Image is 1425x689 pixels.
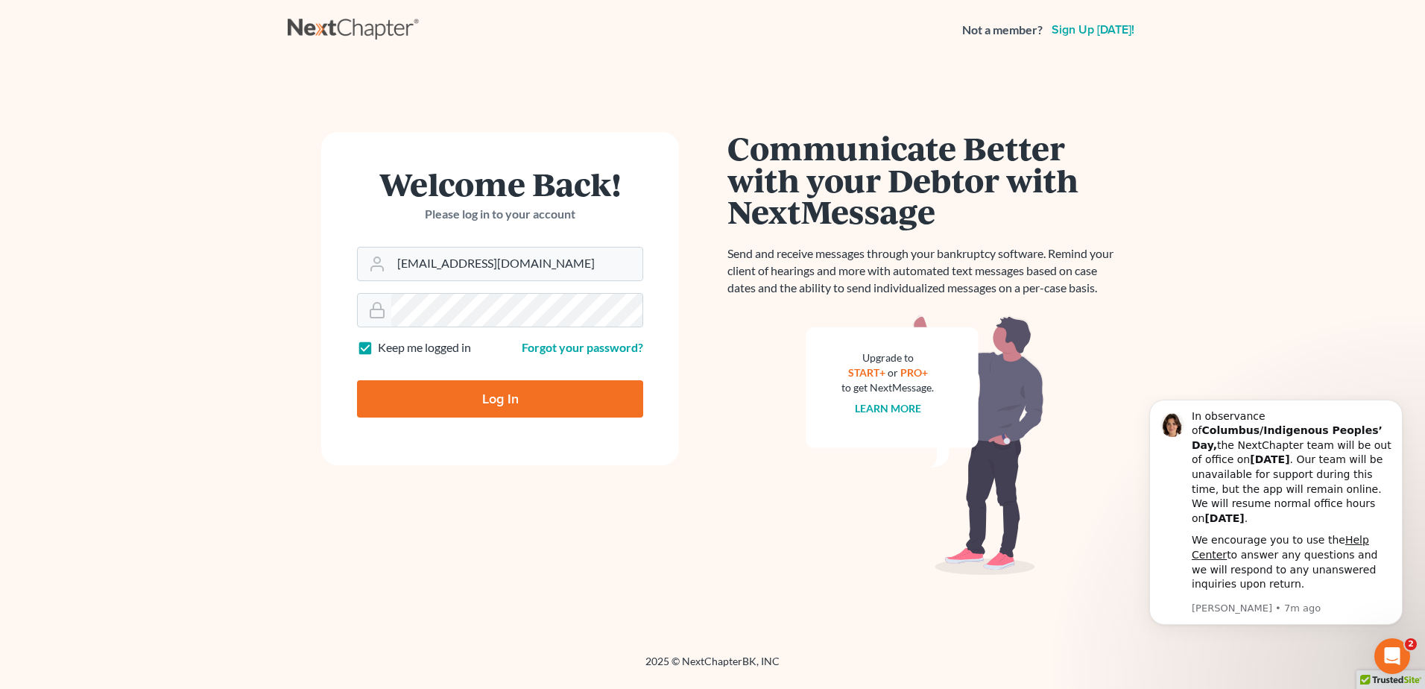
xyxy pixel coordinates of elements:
span: 2 [1405,638,1417,650]
strong: Not a member? [962,22,1043,39]
a: Sign up [DATE]! [1049,24,1137,36]
img: nextmessage_bg-59042aed3d76b12b5cd301f8e5b87938c9018125f34e5fa2b7a6b67550977c72.svg [806,315,1044,576]
p: Please log in to your account [357,206,643,223]
iframe: Intercom live chat [1374,638,1410,674]
a: Learn more [855,402,921,415]
h1: Welcome Back! [357,168,643,200]
input: Log In [357,380,643,418]
input: Email Address [391,248,642,280]
div: Upgrade to [841,350,934,365]
p: Send and receive messages through your bankruptcy software. Remind your client of hearings and mo... [727,245,1122,297]
span: or [888,366,898,379]
a: Forgot your password? [522,340,643,354]
div: to get NextMessage. [841,380,934,395]
a: PRO+ [900,366,928,379]
div: 2025 © NextChapterBK, INC [288,654,1137,681]
label: Keep me logged in [378,339,471,356]
iframe: Intercom notifications message [1127,395,1425,682]
a: START+ [848,366,885,379]
h1: Communicate Better with your Debtor with NextMessage [727,132,1122,227]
